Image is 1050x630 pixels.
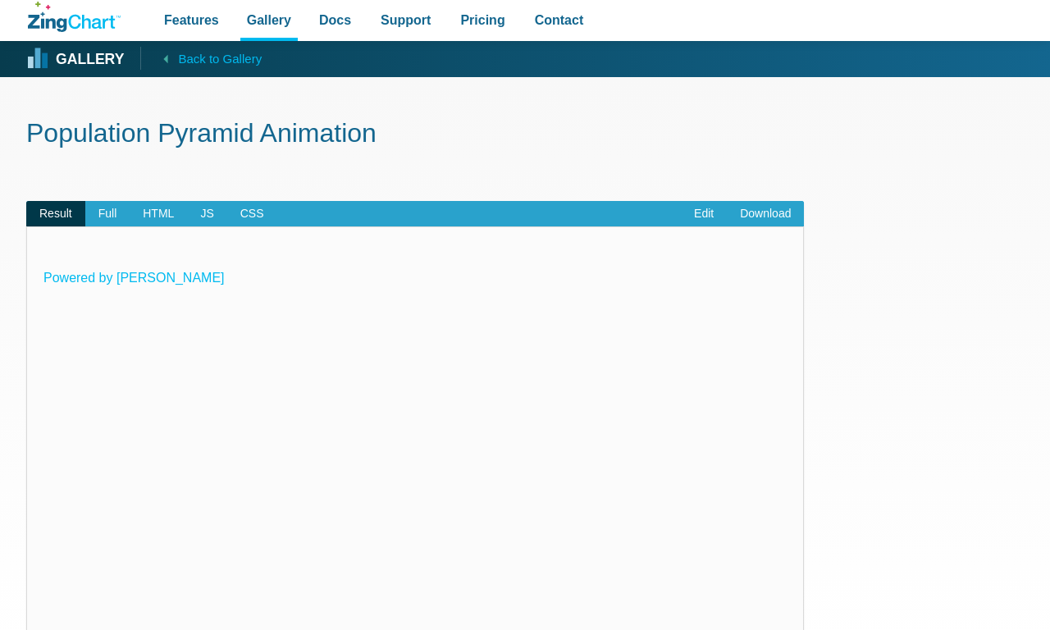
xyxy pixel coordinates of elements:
[85,201,130,227] span: Full
[227,201,277,227] span: CSS
[460,9,504,31] span: Pricing
[681,201,727,227] a: Edit
[140,47,262,70] a: Back to Gallery
[43,271,225,285] a: Powered by [PERSON_NAME]
[28,47,124,71] a: Gallery
[28,2,121,32] a: ZingChart Logo. Click to return to the homepage
[26,116,1024,153] h1: Population Pyramid Animation
[26,201,85,227] span: Result
[56,52,124,67] strong: Gallery
[164,9,219,31] span: Features
[178,48,262,70] span: Back to Gallery
[319,9,351,31] span: Docs
[247,9,291,31] span: Gallery
[381,9,431,31] span: Support
[187,201,226,227] span: JS
[535,9,584,31] span: Contact
[727,201,804,227] a: Download
[130,201,187,227] span: HTML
